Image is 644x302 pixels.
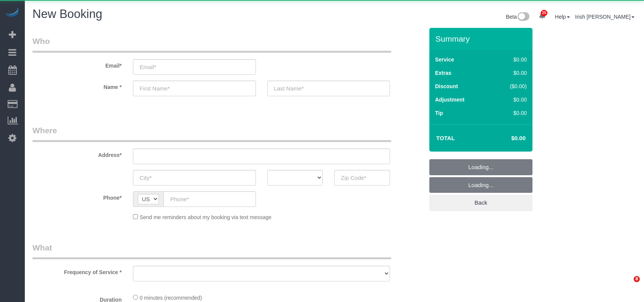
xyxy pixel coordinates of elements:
h3: Summary [435,34,529,43]
label: Service [435,56,454,63]
label: Discount [435,82,458,90]
a: Help [555,14,570,20]
span: New Booking [32,7,102,21]
input: First Name* [133,81,256,96]
input: City* [133,170,256,186]
input: Zip Code* [334,170,390,186]
span: 0 minutes (recommended) [139,295,202,301]
strong: Total [436,135,455,141]
label: Name * [27,81,127,91]
h4: $0.00 [489,135,526,142]
label: Phone* [27,191,127,202]
img: Automaid Logo [5,8,20,18]
legend: Where [32,125,391,142]
legend: What [32,242,391,259]
label: Address* [27,149,127,159]
label: Frequency of Service * [27,266,127,276]
span: Send me reminders about my booking via text message [139,214,272,220]
img: New interface [517,12,529,22]
input: Phone* [163,191,256,207]
div: $0.00 [494,56,527,63]
input: Last Name* [267,81,390,96]
a: Irish [PERSON_NAME] [575,14,634,20]
iframe: Intercom live chat [618,276,636,294]
a: 25 [535,8,550,24]
label: Email* [27,59,127,69]
span: 8 [634,276,640,282]
div: ($0.00) [494,82,527,90]
div: $0.00 [494,109,527,117]
div: $0.00 [494,96,527,103]
a: Back [429,195,532,211]
label: Extras [435,69,451,77]
div: $0.00 [494,69,527,77]
label: Tip [435,109,443,117]
span: 25 [541,10,547,16]
label: Adjustment [435,96,464,103]
input: Email* [133,59,256,75]
a: Beta [506,14,529,20]
legend: Who [32,36,391,53]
